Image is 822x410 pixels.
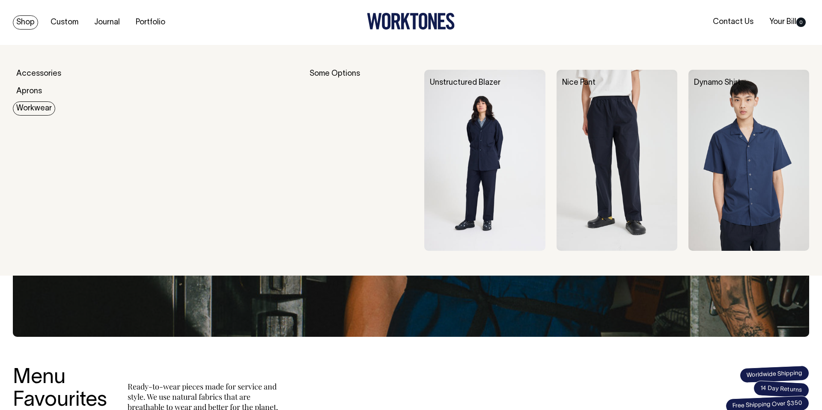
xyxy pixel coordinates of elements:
a: Aprons [13,84,45,98]
a: Nice Pant [562,79,596,86]
a: Workwear [13,101,55,116]
a: Your Bill0 [766,15,809,29]
a: Journal [91,15,123,30]
a: Contact Us [709,15,757,29]
div: Some Options [310,70,413,251]
a: Custom [47,15,82,30]
span: 0 [796,18,806,27]
a: Accessories [13,67,65,81]
img: Nice Pant [557,70,677,251]
a: Portfolio [132,15,169,30]
a: Shop [13,15,38,30]
span: 14 Day Returns [753,380,810,398]
img: Dynamo Shirt [688,70,809,251]
img: Unstructured Blazer [424,70,545,251]
span: Worldwide Shipping [739,365,809,383]
a: Dynamo Shirt [694,79,741,86]
a: Unstructured Blazer [430,79,500,86]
